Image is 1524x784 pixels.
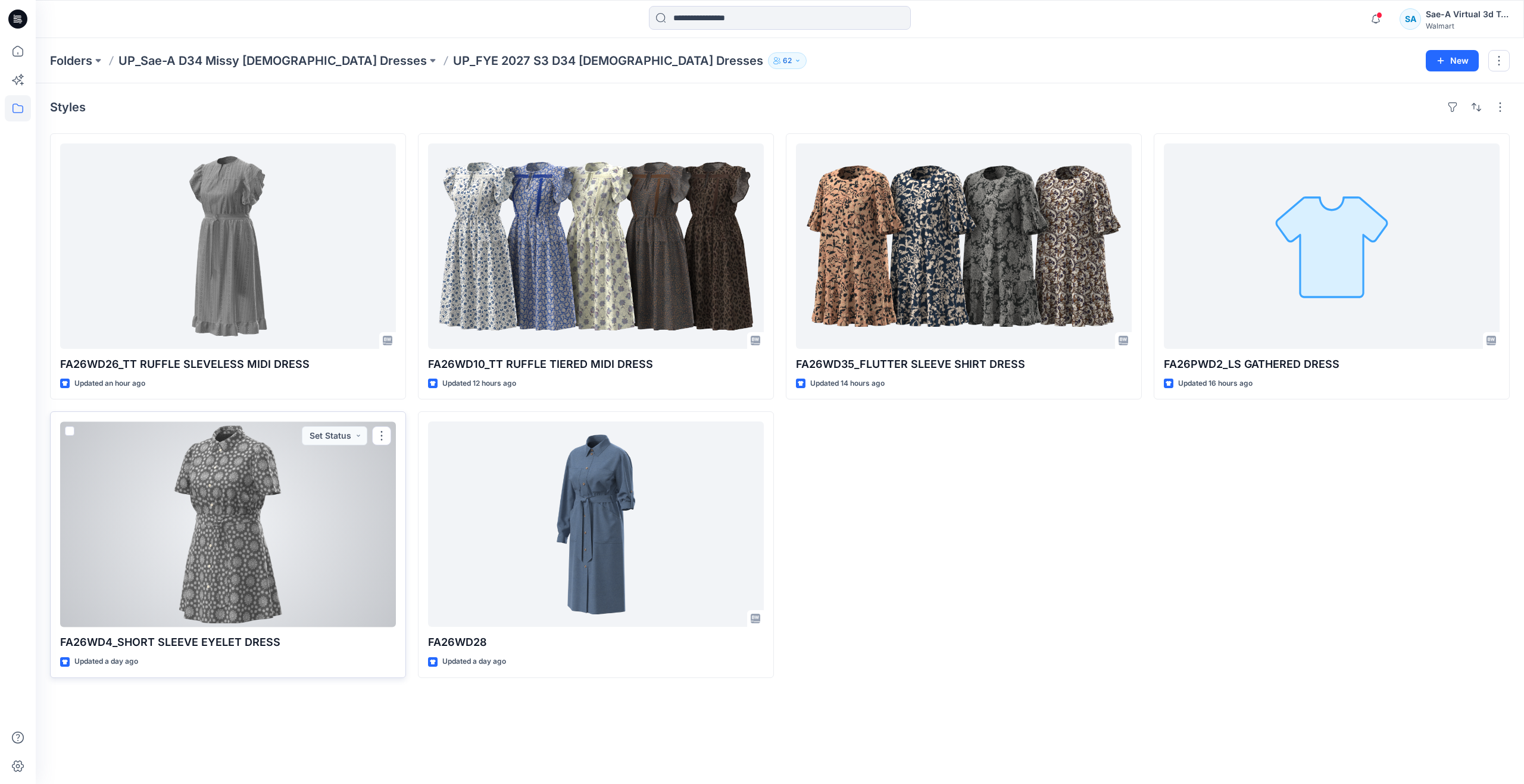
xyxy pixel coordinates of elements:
p: Updated a day ago [442,655,506,668]
a: FA26WD35_FLUTTER SLEEVE SHIRT DRESS [796,143,1132,349]
p: Updated a day ago [74,655,138,668]
p: FA26WD35_FLUTTER SLEEVE SHIRT DRESS [796,356,1132,373]
a: FA26WD10_TT RUFFLE TIERED MIDI DRESS [428,143,764,349]
p: 62 [783,54,792,67]
a: FA26WD26_TT RUFFLE SLEVELESS MIDI DRESS [60,143,396,349]
h4: Styles [50,100,86,114]
a: FA26WD4_SHORT SLEEVE EYELET DRESS [60,421,396,627]
p: Updated 12 hours ago [442,377,516,390]
a: FA26WD28 [428,421,764,627]
a: Folders [50,52,92,69]
p: FA26WD28 [428,634,764,651]
p: Updated 16 hours ago [1178,377,1253,390]
a: FA26PWD2_LS GATHERED DRESS [1164,143,1500,349]
p: FA26WD26_TT RUFFLE SLEVELESS MIDI DRESS [60,356,396,373]
button: 62 [768,52,807,69]
p: FA26WD4_SHORT SLEEVE EYELET DRESS [60,634,396,651]
div: SA [1400,8,1421,30]
p: FA26WD10_TT RUFFLE TIERED MIDI DRESS [428,356,764,373]
p: FA26PWD2_LS GATHERED DRESS [1164,356,1500,373]
button: New [1426,50,1479,71]
a: UP_Sae-A D34 Missy [DEMOGRAPHIC_DATA] Dresses [118,52,427,69]
p: UP_FYE 2027 S3 D34 [DEMOGRAPHIC_DATA] Dresses [453,52,763,69]
div: Walmart [1426,21,1509,30]
p: Updated 14 hours ago [810,377,885,390]
div: Sae-A Virtual 3d Team [1426,7,1509,21]
p: Updated an hour ago [74,377,145,390]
